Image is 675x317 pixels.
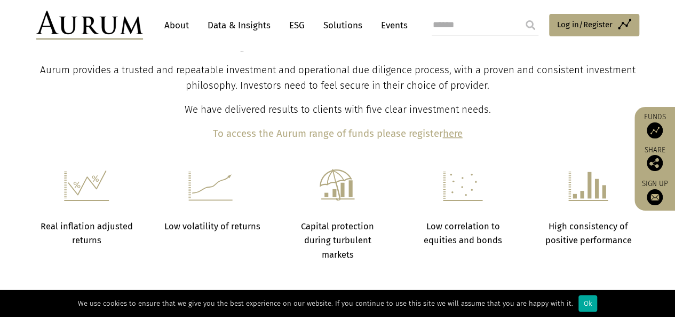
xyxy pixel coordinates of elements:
[640,146,670,171] div: Share
[376,16,408,35] a: Events
[213,128,443,140] b: To access the Aurum range of funds please register
[545,221,632,245] strong: High consistency of positive performance
[647,155,663,171] img: Share this post
[41,221,133,245] strong: Real inflation adjusted returns
[640,179,670,205] a: Sign up
[284,16,310,35] a: ESG
[520,14,541,36] input: Submit
[185,104,491,115] span: We have delivered results to clients with five clear investment needs.
[301,221,374,260] strong: Capital protection during turbulent markets
[647,189,663,205] img: Sign up to our newsletter
[202,16,276,35] a: Data & Insights
[443,128,463,140] a: here
[40,64,636,92] span: Aurum provides a trusted and repeatable investment and operational due diligence process, with a ...
[164,221,260,231] strong: Low volatility of returns
[318,16,368,35] a: Solutions
[647,122,663,138] img: Access Funds
[578,295,597,312] div: Ok
[36,11,143,40] img: Aurum
[557,18,613,31] span: Log in/Register
[159,16,194,35] a: About
[640,112,670,138] a: Funds
[424,221,502,245] strong: Low correlation to equities and bonds
[549,14,639,36] a: Log in/Register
